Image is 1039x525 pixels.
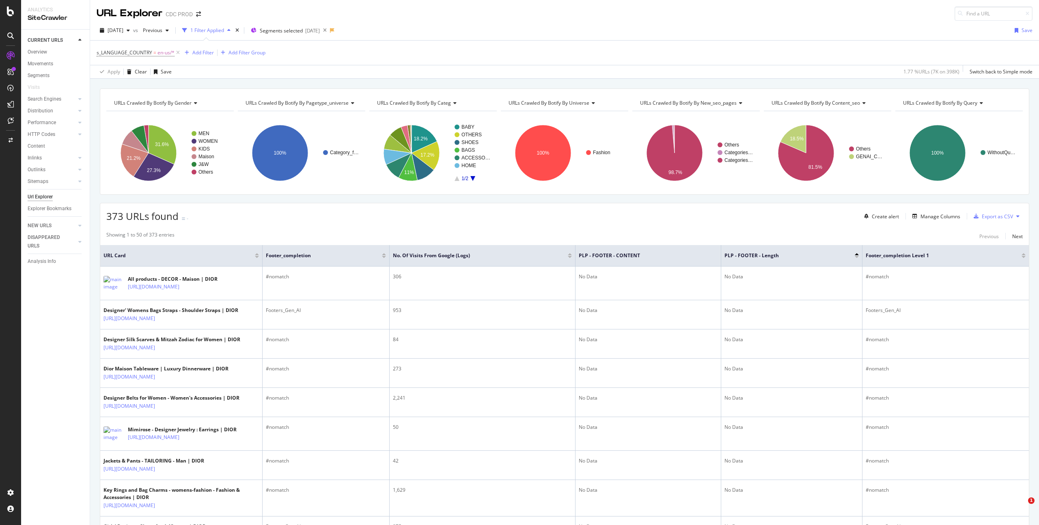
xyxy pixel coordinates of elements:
[28,257,84,266] a: Analysis Info
[266,336,386,343] div: #nomatch
[866,457,1026,465] div: #nomatch
[970,210,1013,223] button: Export as CSV
[103,501,155,510] a: [URL][DOMAIN_NAME]
[920,213,960,220] div: Manage Columns
[724,336,859,343] div: No Data
[28,118,76,127] a: Performance
[987,150,1015,155] text: WithoutQu…
[28,36,76,45] a: CURRENT URLS
[103,252,253,259] span: URL Card
[198,131,209,136] text: MEN
[103,365,228,372] div: Dior Maison Tableware | Luxury Dinnerware | DIOR
[106,118,234,188] svg: A chart.
[266,252,370,259] span: Footer_completion
[305,27,320,34] div: [DATE]
[393,336,572,343] div: 84
[266,365,386,372] div: #nomatch
[28,48,47,56] div: Overview
[724,307,859,314] div: No Data
[461,140,479,145] text: SHOES
[1011,497,1031,517] iframe: Intercom live chat
[28,118,56,127] div: Performance
[28,257,56,266] div: Analysis Info
[28,71,84,80] a: Segments
[579,394,718,402] div: No Data
[579,457,718,465] div: No Data
[632,118,760,188] div: A chart.
[106,209,179,223] span: 373 URLs found
[97,6,162,20] div: URL Explorer
[179,24,234,37] button: 1 Filter Applied
[28,177,48,186] div: Sitemaps
[97,49,152,56] span: s_LANGUAGE_COUNTRY
[724,142,739,148] text: Others
[461,176,468,181] text: 1/2
[153,49,156,56] span: =
[903,68,959,75] div: 1.77 % URLs ( 7K on 398K )
[190,27,224,34] div: 1 Filter Applied
[140,27,162,34] span: Previous
[103,344,155,352] a: [URL][DOMAIN_NAME]
[133,27,140,34] span: vs
[375,97,489,110] h4: URLs Crawled By Botify By categ
[724,157,753,163] text: Categories…
[724,424,859,431] div: No Data
[393,424,572,431] div: 50
[28,154,42,162] div: Inlinks
[724,365,859,372] div: No Data
[135,68,147,75] div: Clear
[192,49,214,56] div: Add Filter
[724,486,859,494] div: No Data
[579,424,718,431] div: No Data
[393,486,572,494] div: 1,629
[772,99,860,106] span: URLs Crawled By Botify By content_seo
[28,193,84,201] a: Url Explorer
[28,154,76,162] a: Inlinks
[955,6,1033,21] input: Find a URL
[198,169,213,175] text: Others
[187,215,188,222] div: -
[724,394,859,402] div: No Data
[28,95,61,103] div: Search Engines
[108,27,123,34] span: 2025 Aug. 15th
[404,170,414,175] text: 11%
[28,166,76,174] a: Outlinks
[420,152,434,158] text: 17.2%
[982,213,1013,220] div: Export as CSV
[198,154,214,159] text: Maison
[127,155,140,161] text: 21.2%
[274,150,286,156] text: 100%
[461,124,474,130] text: BABY
[895,118,1023,188] svg: A chart.
[369,118,497,188] svg: A chart.
[579,307,718,314] div: No Data
[97,65,120,78] button: Apply
[198,146,210,152] text: KIDS
[979,233,999,240] div: Previous
[248,24,320,37] button: Segments selected[DATE]
[266,307,386,314] div: Footers_Gen_AI
[866,252,1009,259] span: Footer_completion Level 1
[166,10,193,18] div: CDC PROD
[461,163,476,168] text: HOME
[501,118,628,188] div: A chart.
[507,97,621,110] h4: URLs Crawled By Botify By universe
[266,486,386,494] div: #nomatch
[28,177,76,186] a: Sitemaps
[724,252,843,259] span: PLP - FOOTER - Length
[128,283,179,291] a: [URL][DOMAIN_NAME]
[28,233,69,250] div: DISAPPEARED URLS
[579,273,718,280] div: No Data
[764,118,891,188] svg: A chart.
[579,365,718,372] div: No Data
[414,136,428,142] text: 18.2%
[266,394,386,402] div: #nomatch
[724,150,753,155] text: Categories…
[393,365,572,372] div: 273
[861,210,899,223] button: Create alert
[872,213,899,220] div: Create alert
[103,276,124,290] img: main image
[182,217,185,220] img: Equal
[970,68,1033,75] div: Switch back to Simple mode
[28,71,50,80] div: Segments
